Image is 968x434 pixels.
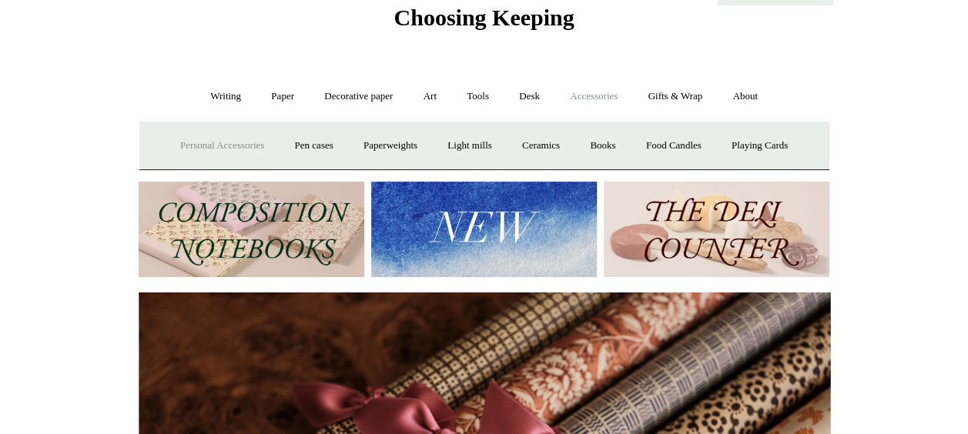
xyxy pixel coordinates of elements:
[718,125,802,166] a: Playing Cards
[394,17,574,28] a: Choosing Keeping
[718,76,772,117] a: About
[166,125,278,166] a: Personal Accessories
[350,125,431,166] a: Paperweights
[371,182,597,278] img: New.jpg__PID:f73bdf93-380a-4a35-bcfe-7823039498e1
[632,125,715,166] a: Food Candles
[410,76,451,117] a: Art
[576,125,629,166] a: Books
[257,76,308,117] a: Paper
[505,76,554,117] a: Desk
[508,125,574,166] a: Ceramics
[196,76,255,117] a: Writing
[280,125,347,166] a: Pen cases
[604,182,829,278] img: The Deli Counter
[634,76,716,117] a: Gifts & Wrap
[453,76,503,117] a: Tools
[310,76,407,117] a: Decorative paper
[434,125,505,166] a: Light mills
[139,182,364,278] img: 202302 Composition ledgers.jpg__PID:69722ee6-fa44-49dd-a067-31375e5d54ec
[556,76,631,117] a: Accessories
[394,5,574,30] span: Choosing Keeping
